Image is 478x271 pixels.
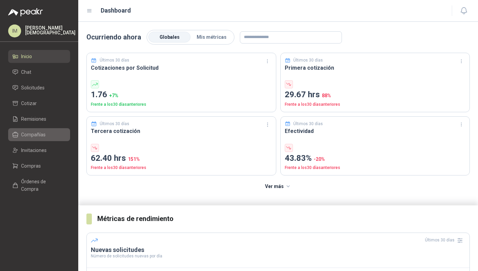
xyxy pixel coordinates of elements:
span: 88 % [322,93,331,98]
span: Remisiones [21,115,46,123]
a: Solicitudes [8,81,70,94]
h3: Efectividad [285,127,466,135]
span: Cotizar [21,100,37,107]
h3: Primera cotización [285,64,466,72]
span: Globales [160,34,180,40]
a: Cotizar [8,97,70,110]
span: Chat [21,68,31,76]
span: Solicitudes [21,84,45,91]
h3: Tercera cotización [91,127,272,135]
p: Frente a los 30 días anteriores [91,101,272,108]
p: Últimos 30 días [293,57,323,64]
p: Últimos 30 días [100,121,129,127]
a: Invitaciones [8,144,70,157]
img: Logo peakr [8,8,43,16]
span: Órdenes de Compra [21,178,64,193]
p: 1.76 [91,88,272,101]
p: Ocurriendo ahora [86,32,141,43]
span: Inicio [21,53,32,60]
h3: Cotizaciones por Solicitud [91,64,272,72]
a: Remisiones [8,113,70,125]
a: Compañías [8,128,70,141]
p: Número de solicitudes nuevas por día [91,254,465,258]
p: 29.67 hrs [285,88,466,101]
a: Inicio [8,50,70,63]
p: Frente a los 30 días anteriores [285,101,466,108]
span: Compras [21,162,41,170]
div: IM [8,24,21,37]
p: 43.83% [285,152,466,165]
p: Últimos 30 días [293,121,323,127]
a: Órdenes de Compra [8,175,70,196]
div: Últimos 30 días [425,235,465,246]
span: Compañías [21,131,46,138]
p: Últimos 30 días [100,57,129,64]
span: 151 % [128,156,140,162]
h1: Dashboard [101,6,131,15]
h3: Métricas de rendimiento [97,214,470,224]
p: Frente a los 30 días anteriores [91,165,272,171]
span: Invitaciones [21,147,47,154]
span: + 7 % [109,93,118,98]
p: 62.40 hrs [91,152,272,165]
p: [PERSON_NAME] [DEMOGRAPHIC_DATA] [25,26,76,35]
a: Compras [8,159,70,172]
h3: Nuevas solicitudes [91,246,465,254]
button: Ver más [261,180,295,193]
a: Chat [8,66,70,79]
span: -20 % [314,156,325,162]
span: Mis métricas [197,34,227,40]
p: Frente a los 30 días anteriores [285,165,466,171]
